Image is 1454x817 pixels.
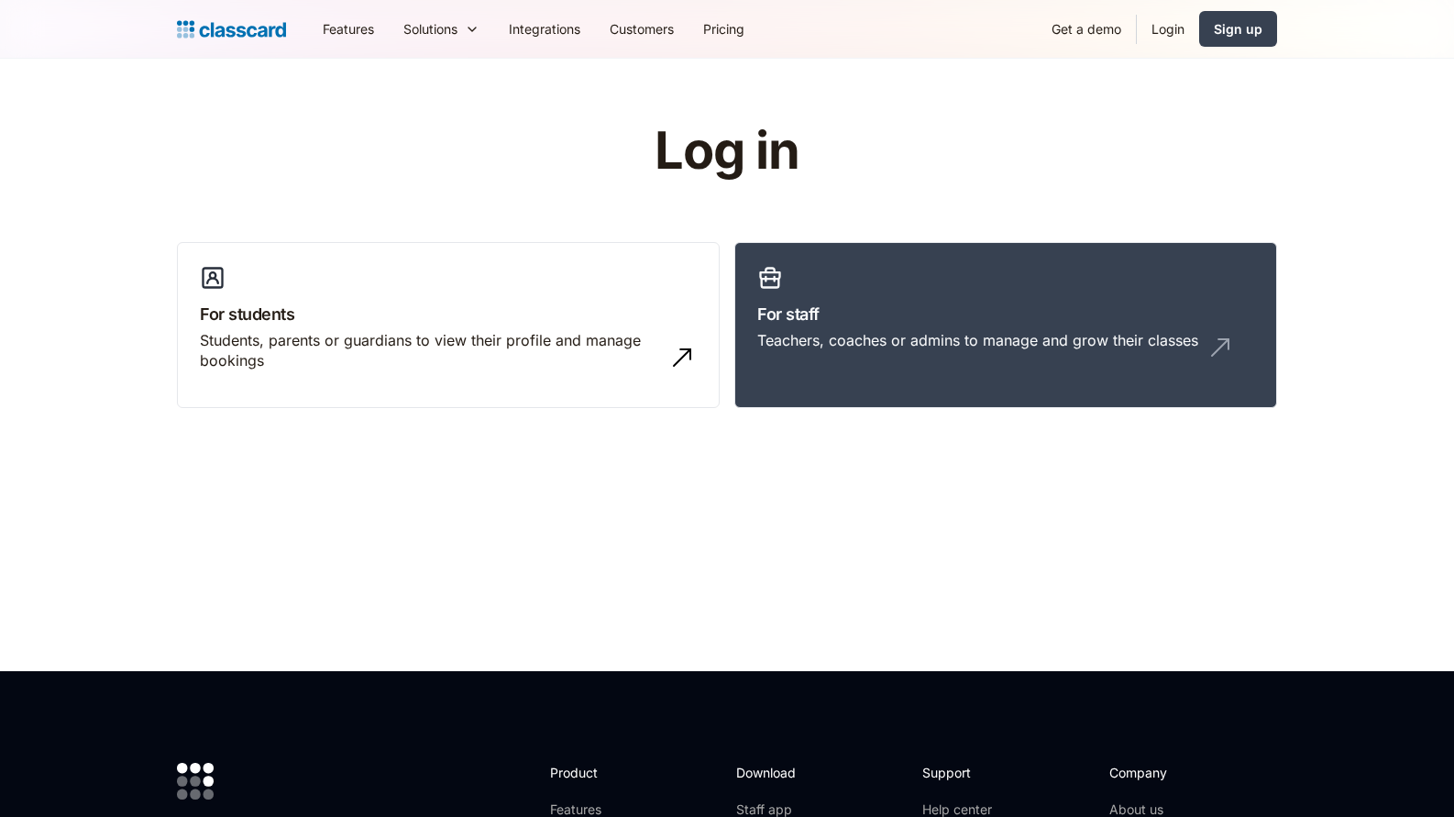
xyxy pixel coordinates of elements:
h2: Download [736,763,811,782]
div: Solutions [403,19,457,39]
h2: Support [922,763,997,782]
h3: For staff [757,302,1254,326]
div: Solutions [389,8,494,50]
a: Customers [595,8,688,50]
a: home [177,17,286,42]
a: Pricing [688,8,759,50]
h3: For students [200,302,697,326]
div: Teachers, coaches or admins to manage and grow their classes [757,330,1198,350]
a: For studentsStudents, parents or guardians to view their profile and manage bookings [177,242,720,409]
a: For staffTeachers, coaches or admins to manage and grow their classes [734,242,1277,409]
a: Get a demo [1037,8,1136,50]
a: Features [308,8,389,50]
div: Sign up [1214,19,1262,39]
a: Sign up [1199,11,1277,47]
h2: Company [1109,763,1231,782]
a: Integrations [494,8,595,50]
h2: Product [550,763,648,782]
h1: Log in [436,123,1019,180]
div: Students, parents or guardians to view their profile and manage bookings [200,330,660,371]
a: Login [1137,8,1199,50]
